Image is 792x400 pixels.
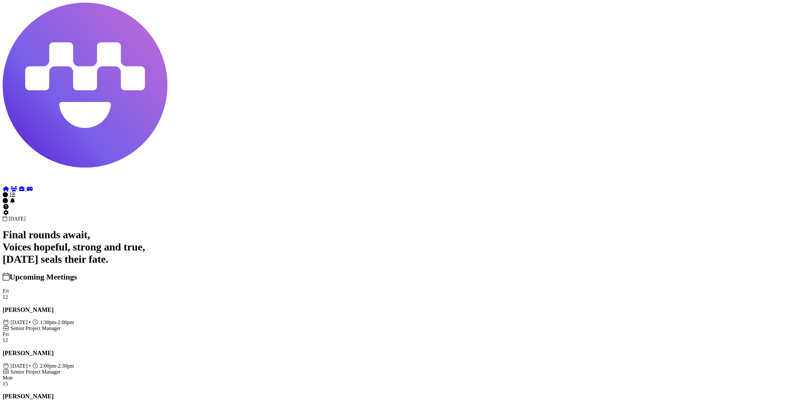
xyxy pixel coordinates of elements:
time: 12 [3,294,8,300]
span: - [32,319,74,325]
time: Fri [3,331,9,337]
time: Mon [3,375,13,381]
div: Senior Project Manager [3,325,789,331]
h3: [PERSON_NAME] [3,393,789,400]
time: [DATE] [11,363,28,369]
span: • [29,363,31,369]
h3: [PERSON_NAME] [3,350,789,357]
h1: Final rounds await, Voices hopeful, strong and true, [DATE] seals their fate. [3,229,789,265]
time: 12 [3,337,8,343]
time: 2:00pm [58,319,74,325]
time: Fri [3,288,9,294]
time: 2:00pm [40,363,56,369]
img: Megan [3,3,168,168]
span: - [32,363,74,369]
time: [DATE] [9,216,26,221]
time: 1:30pm [40,319,56,325]
time: [DATE] [11,319,28,325]
h3: [PERSON_NAME] [3,306,789,314]
span: • [29,319,31,325]
time: 15 [3,381,8,386]
time: 2:30pm [58,363,74,369]
h2: Upcoming Meetings [3,273,789,282]
div: Senior Project Manager [3,369,789,375]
